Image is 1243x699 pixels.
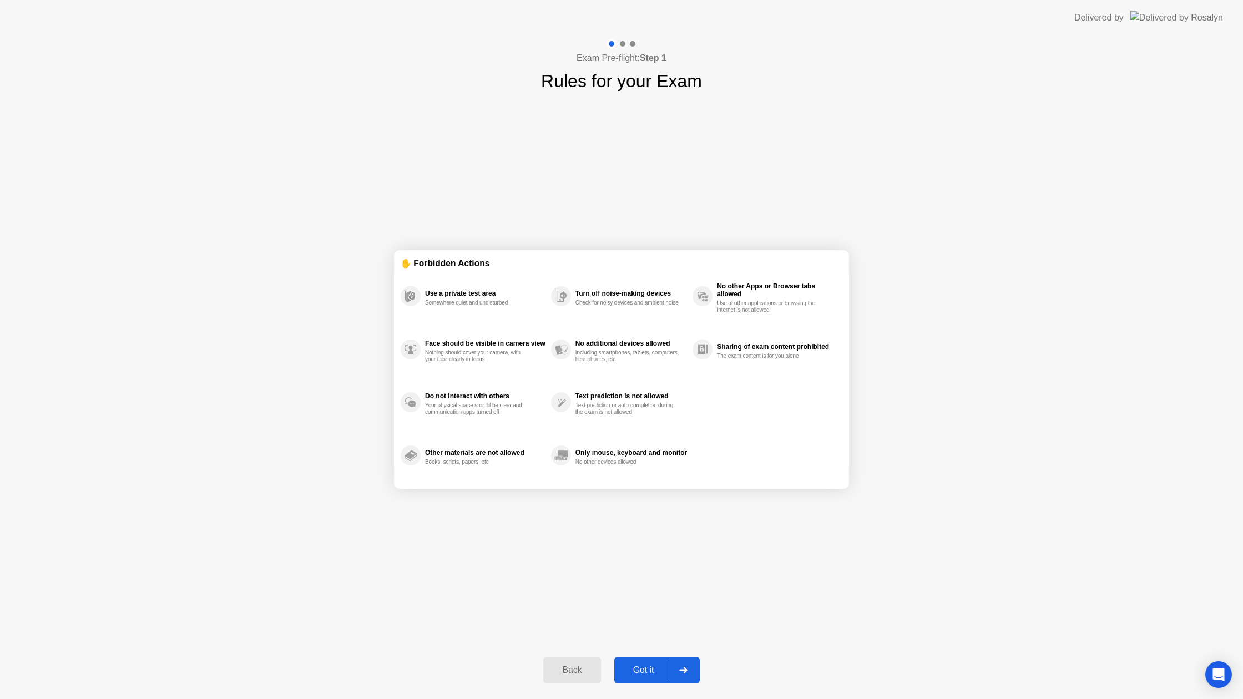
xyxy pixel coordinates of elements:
[1074,11,1124,24] div: Delivered by
[575,392,687,400] div: Text prediction is not allowed
[543,657,600,683] button: Back
[575,459,680,465] div: No other devices allowed
[401,257,842,270] div: ✋ Forbidden Actions
[541,68,702,94] h1: Rules for your Exam
[618,665,670,675] div: Got it
[717,353,822,359] div: The exam content is for you alone
[575,349,680,363] div: Including smartphones, tablets, computers, headphones, etc.
[717,343,837,351] div: Sharing of exam content prohibited
[717,300,822,313] div: Use of other applications or browsing the internet is not allowed
[425,449,545,457] div: Other materials are not allowed
[1205,661,1232,688] div: Open Intercom Messenger
[547,665,597,675] div: Back
[425,340,545,347] div: Face should be visible in camera view
[575,290,687,297] div: Turn off noise-making devices
[1130,11,1223,24] img: Delivered by Rosalyn
[425,392,545,400] div: Do not interact with others
[425,402,530,416] div: Your physical space should be clear and communication apps turned off
[575,449,687,457] div: Only mouse, keyboard and monitor
[717,282,837,298] div: No other Apps or Browser tabs allowed
[575,340,687,347] div: No additional devices allowed
[425,300,530,306] div: Somewhere quiet and undisturbed
[575,300,680,306] div: Check for noisy devices and ambient noise
[575,402,680,416] div: Text prediction or auto-completion during the exam is not allowed
[425,349,530,363] div: Nothing should cover your camera, with your face clearly in focus
[425,290,545,297] div: Use a private test area
[425,459,530,465] div: Books, scripts, papers, etc
[577,52,666,65] h4: Exam Pre-flight:
[640,53,666,63] b: Step 1
[614,657,700,683] button: Got it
